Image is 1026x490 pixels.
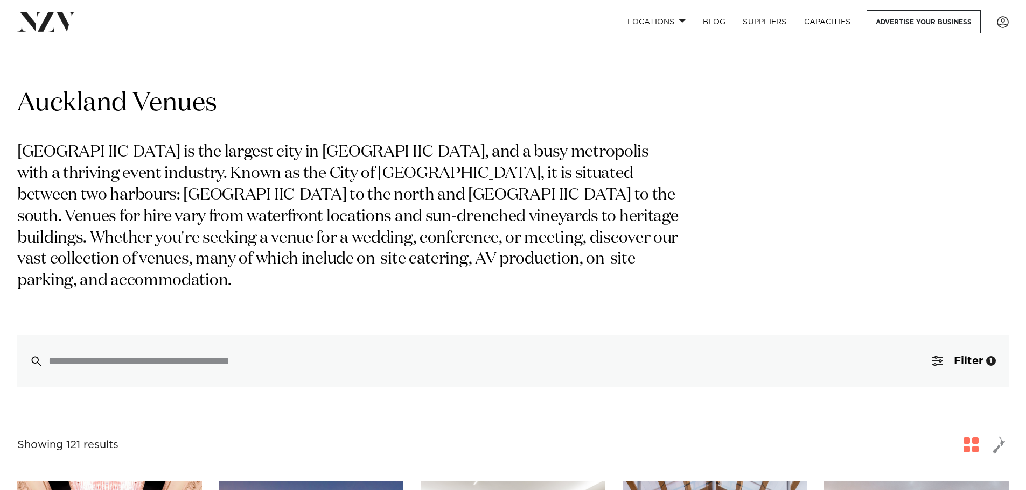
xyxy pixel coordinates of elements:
[919,335,1009,387] button: Filter1
[17,437,118,453] div: Showing 121 results
[734,10,795,33] a: SUPPLIERS
[795,10,860,33] a: Capacities
[986,356,996,366] div: 1
[619,10,694,33] a: Locations
[17,12,76,31] img: nzv-logo.png
[17,142,683,292] p: [GEOGRAPHIC_DATA] is the largest city in [GEOGRAPHIC_DATA], and a busy metropolis with a thriving...
[17,87,1009,120] h1: Auckland Venues
[954,356,983,366] span: Filter
[867,10,981,33] a: Advertise your business
[694,10,734,33] a: BLOG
